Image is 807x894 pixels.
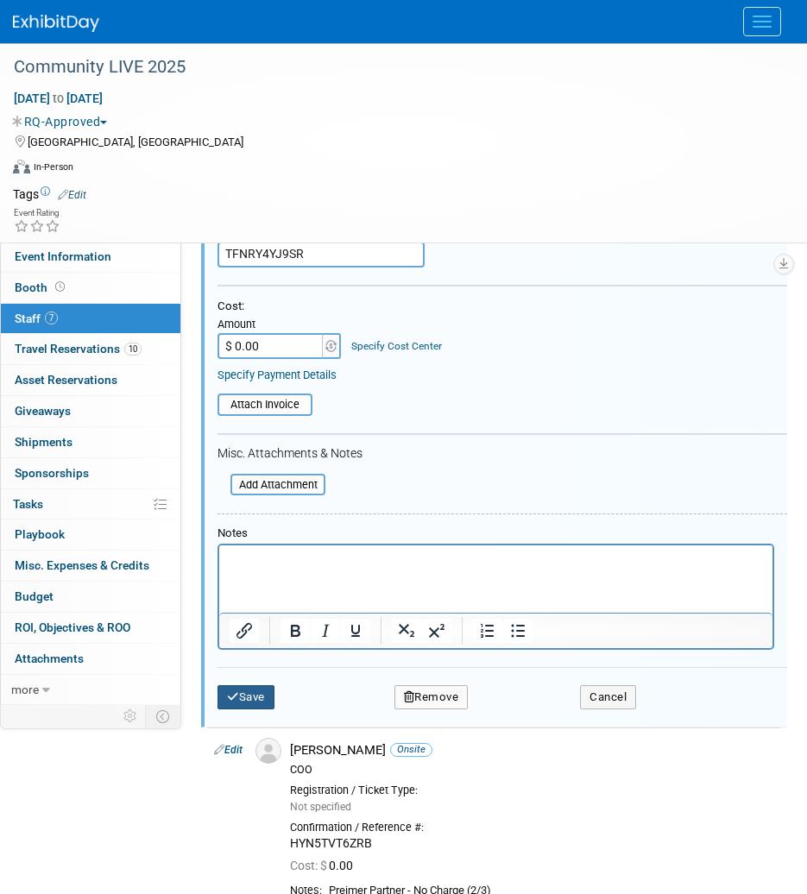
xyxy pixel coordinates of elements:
[15,404,71,418] span: Giveaways
[14,209,60,217] div: Event Rating
[1,519,180,550] a: Playbook
[1,582,180,612] a: Budget
[290,859,329,872] span: Cost: $
[15,342,142,356] span: Travel Reservations
[219,545,772,613] iframe: Rich Text Area
[13,113,114,130] button: RQ-Approved
[1,242,180,272] a: Event Information
[743,7,781,36] button: Menu
[45,312,58,324] span: 7
[15,589,54,603] span: Budget
[218,685,274,709] button: Save
[392,619,421,643] button: Subscript
[15,466,89,480] span: Sponsorships
[15,652,84,665] span: Attachments
[13,186,86,203] td: Tags
[290,784,774,797] div: Registration / Ticket Type:
[1,458,180,488] a: Sponsorships
[1,489,180,519] a: Tasks
[146,705,181,727] td: Toggle Event Tabs
[58,189,86,201] a: Edit
[311,619,340,643] button: Italic
[351,340,442,352] a: Specify Cost Center
[473,619,502,643] button: Numbered list
[15,373,117,387] span: Asset Reservations
[15,280,68,294] span: Booth
[580,685,636,709] button: Cancel
[1,273,180,303] a: Booth
[214,744,243,756] a: Edit
[15,435,73,449] span: Shipments
[290,801,351,813] span: Not specified
[15,312,58,325] span: Staff
[28,135,243,148] span: [GEOGRAPHIC_DATA], [GEOGRAPHIC_DATA]
[218,526,774,541] div: Notes
[290,859,360,872] span: 0.00
[290,742,774,759] div: [PERSON_NAME]
[124,343,142,356] span: 10
[50,91,66,105] span: to
[33,161,73,173] div: In-Person
[116,705,146,727] td: Personalize Event Tab Strip
[218,368,337,381] a: Specify Payment Details
[1,644,180,674] a: Attachments
[15,558,149,572] span: Misc. Expenses & Credits
[8,52,772,83] div: Community LIVE 2025
[1,334,180,364] a: Travel Reservations10
[394,685,469,709] button: Remove
[255,738,281,764] img: Associate-Profile-5.png
[341,619,370,643] button: Underline
[422,619,451,643] button: Superscript
[1,551,180,581] a: Misc. Expenses & Credits
[13,497,43,511] span: Tasks
[1,304,180,334] a: Staff7
[281,619,310,643] button: Bold
[290,763,774,777] div: COO
[13,157,785,183] div: Event Format
[218,318,343,333] div: Amount
[15,527,65,541] span: Playbook
[15,620,130,634] span: ROI, Objectives & ROO
[218,299,787,314] div: Cost:
[503,619,533,643] button: Bullet list
[13,160,30,173] img: Format-Inperson.png
[13,91,104,106] span: [DATE] [DATE]
[1,396,180,426] a: Giveaways
[290,821,774,834] div: Confirmation / Reference #:
[52,280,68,293] span: Booth not reserved yet
[1,613,180,643] a: ROI, Objectives & ROO
[290,836,774,852] div: HYN5TVT6ZRB
[1,365,180,395] a: Asset Reservations
[390,743,432,756] span: Onsite
[1,427,180,457] a: Shipments
[218,446,787,462] div: Misc. Attachments & Notes
[230,619,259,643] button: Insert/edit link
[13,15,99,32] img: ExhibitDay
[1,675,180,705] a: more
[15,249,111,263] span: Event Information
[11,683,39,696] span: more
